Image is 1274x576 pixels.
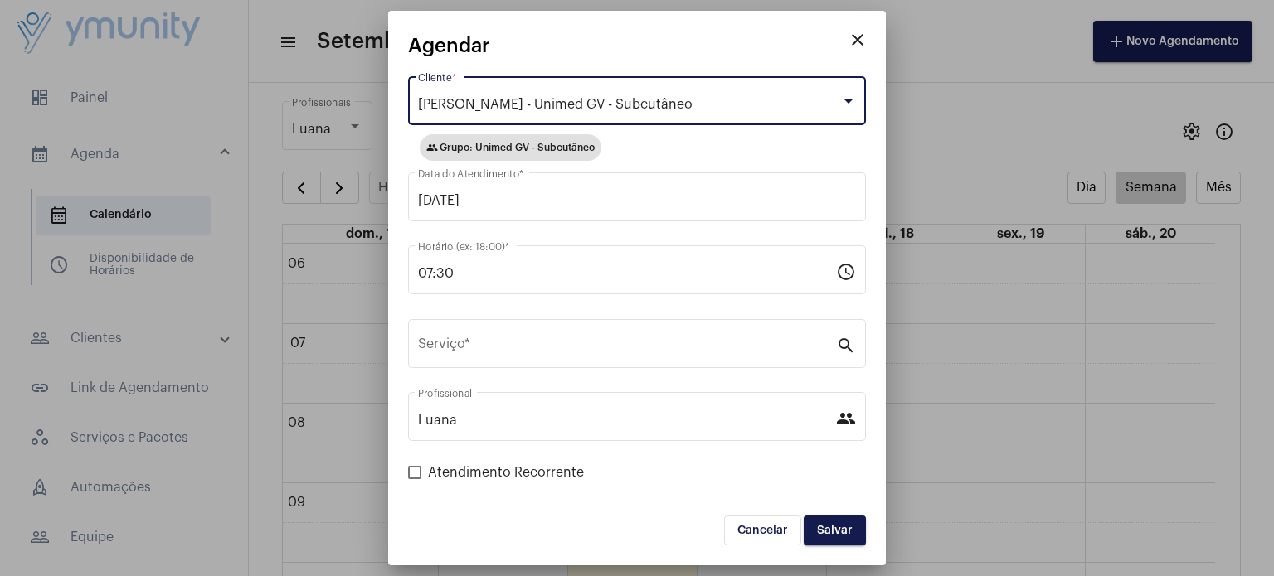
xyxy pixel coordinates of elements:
[418,266,836,281] input: Horário
[418,340,836,355] input: Pesquisar serviço
[737,525,788,536] span: Cancelar
[426,142,438,153] mat-icon: group
[848,30,868,50] mat-icon: close
[836,335,856,355] mat-icon: search
[804,515,866,545] button: Salvar
[418,413,836,428] input: Selecione o(a) profissional
[836,261,856,281] mat-icon: schedule
[817,525,853,536] span: Salvar
[418,98,693,111] span: [PERSON_NAME] - Unimed GV - Subcutâneo
[408,35,490,56] span: Agendar
[724,515,801,545] button: Cancelar
[428,462,584,482] span: Atendimento Recorrente
[836,408,856,428] mat-icon: people
[420,134,601,161] mat-chip: Grupo: Unimed GV - Subcutâneo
